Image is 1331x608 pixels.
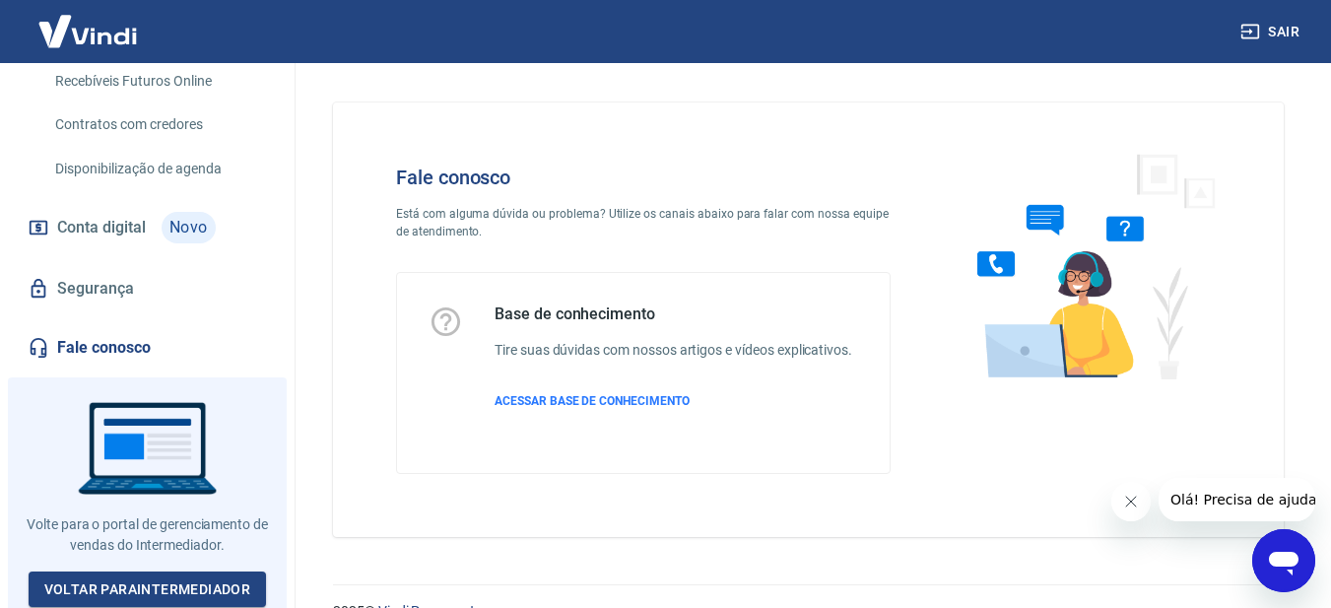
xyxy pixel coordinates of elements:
a: Fale conosco [24,326,271,370]
iframe: Botão para abrir a janela de mensagens [1252,529,1315,592]
span: Conta digital [57,214,146,241]
a: Contratos com credores [47,104,271,145]
a: Conta digitalNovo [24,204,271,251]
a: ACESSAR BASE DE CONHECIMENTO [495,392,852,410]
span: ACESSAR BASE DE CONHECIMENTO [495,394,690,408]
h6: Tire suas dúvidas com nossos artigos e vídeos explicativos. [495,340,852,361]
iframe: Mensagem da empresa [1159,478,1315,521]
p: Está com alguma dúvida ou problema? Utilize os canais abaixo para falar com nossa equipe de atend... [396,205,891,240]
span: Olá! Precisa de ajuda? [12,14,166,30]
img: Vindi [24,1,152,61]
h5: Base de conhecimento [495,304,852,324]
h4: Fale conosco [396,166,891,189]
span: Novo [162,212,216,243]
a: Voltar paraIntermediador [29,572,267,608]
a: Recebíveis Futuros Online [47,61,271,101]
a: Segurança [24,267,271,310]
button: Sair [1236,14,1307,50]
a: Disponibilização de agenda [47,149,271,189]
img: Fale conosco [938,134,1237,397]
iframe: Fechar mensagem [1111,482,1151,521]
